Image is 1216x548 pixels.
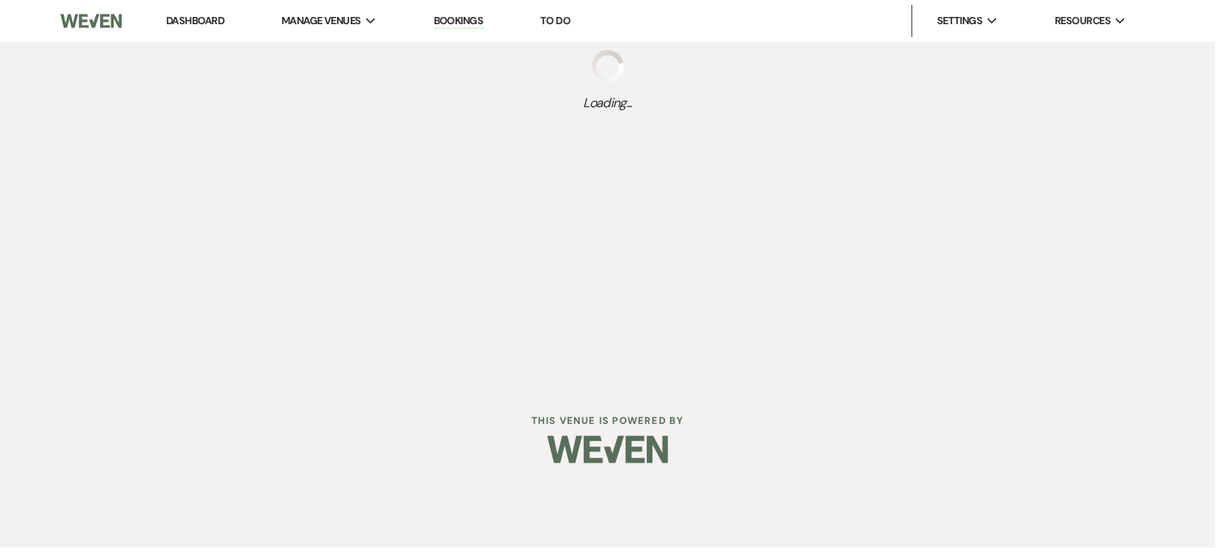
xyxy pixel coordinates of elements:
[1056,13,1111,29] span: Resources
[937,13,983,29] span: Settings
[584,93,633,113] span: Loading...
[166,14,224,27] a: Dashboard
[281,13,361,29] span: Manage Venues
[60,4,121,38] img: Weven Logo
[434,14,484,29] a: Bookings
[540,14,570,27] a: To Do
[548,421,668,478] img: Weven Logo
[592,50,624,82] img: loading spinner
